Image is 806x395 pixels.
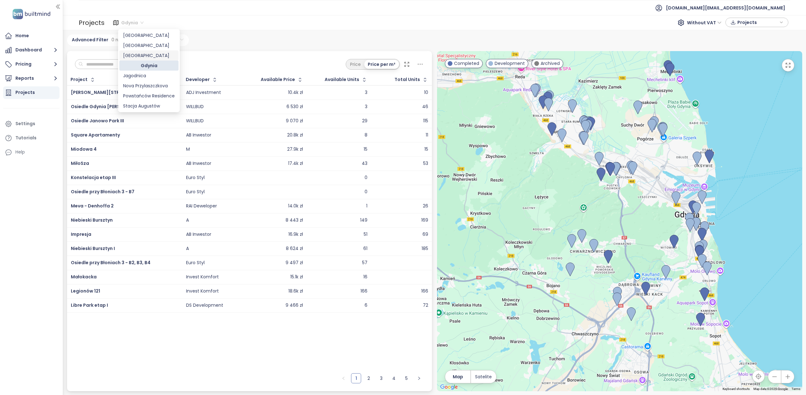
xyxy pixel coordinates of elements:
[342,376,345,380] span: left
[288,232,303,237] div: 16.9k zł
[325,78,359,82] span: Available Units
[186,246,189,252] div: A
[186,189,205,195] div: Euro Styl
[338,373,349,383] button: left
[123,92,175,99] div: Powstańców Residence
[3,44,60,56] button: Dashboard
[737,18,778,27] span: Projects
[119,81,179,91] div: Nova Przylaszczkova
[394,78,420,82] div: Total Units
[71,78,88,82] div: Project
[423,161,428,166] div: 53
[753,387,788,391] span: Map data ©2025 Google
[439,383,459,391] img: Google
[362,118,367,124] div: 29
[186,104,204,110] div: WILLBUD
[423,303,428,308] div: 72
[261,78,295,82] div: Available Price
[71,132,120,138] a: Square Apartamenty
[495,60,525,67] span: Development
[71,189,134,195] a: Osiedle przy Błoniach 3 - B7
[286,246,303,252] div: 8 624 zł
[119,50,179,61] div: Wrocław
[186,175,205,181] div: Euro Styl
[11,8,52,20] img: logo
[67,34,139,46] div: Advanced Filter
[365,104,367,110] div: 3
[79,16,105,29] div: Projects
[119,61,179,71] div: Gdynia
[71,274,97,280] a: Małokacka
[426,132,428,138] div: 11
[401,373,412,383] li: 5
[421,288,428,294] div: 166
[422,104,428,110] div: 46
[3,58,60,71] button: Pricing
[363,246,367,252] div: 61
[288,161,303,166] div: 17.4k zł
[123,42,175,49] div: [GEOGRAPHIC_DATA]
[453,373,463,380] span: Map
[364,60,399,69] div: Price per m²
[288,288,303,294] div: 18.6k zł
[71,288,100,294] span: Legionów 121
[119,71,179,81] div: Jagodnica
[365,303,367,308] div: 6
[286,118,303,124] div: 9 070 zł
[288,90,303,96] div: 10.4k zł
[365,175,367,181] div: 0
[123,82,175,89] div: Nova Przylaszczkova
[360,288,367,294] div: 166
[423,203,428,209] div: 26
[186,78,210,82] div: Developer
[424,147,428,152] div: 15
[351,373,361,383] li: 1
[417,376,421,380] span: right
[186,288,219,294] div: Invest Komfort
[389,374,399,383] a: 4
[287,132,303,138] div: 20.8k zł
[71,103,145,110] a: Osiedle Gdynia [PERSON_NAME]
[402,374,411,383] a: 5
[287,104,303,110] div: 6 530 zł
[365,189,367,195] div: 0
[687,18,722,27] span: Without VAT
[186,232,211,237] div: AB Inwestor
[123,72,175,79] div: Jagodnica
[186,274,219,280] div: Invest Komfort
[15,32,29,40] div: Home
[71,231,91,237] a: Impresja
[15,148,25,156] div: Help
[364,374,373,383] a: 2
[423,232,428,237] div: 69
[364,232,367,237] div: 51
[71,259,150,266] a: Osiedle przy Błoniach 3 - B2, B3, B4
[71,146,97,152] a: Miodowa 4
[423,118,428,124] div: 115
[364,373,374,383] li: 2
[15,134,37,142] div: Tutorials
[15,120,35,128] div: Settings
[119,91,179,101] div: Powstańców Residence
[15,89,35,96] div: Projects
[286,303,303,308] div: 9 466 zł
[186,161,211,166] div: AB Inwestor
[186,203,217,209] div: RAI Deweloper
[71,174,116,181] a: Konstelacja etap III
[439,383,459,391] a: Open this area in Google Maps (opens a new window)
[3,86,60,99] a: Projects
[3,146,60,159] div: Help
[362,161,367,166] div: 43
[290,274,303,280] div: 15.1k zł
[71,160,89,166] span: MiłoSza
[119,30,179,40] div: Łódź
[421,218,428,223] div: 169
[360,218,367,223] div: 149
[123,102,175,109] div: Stacja Augustów
[3,132,60,144] a: Tutorials
[71,203,114,209] span: Meva - Denhoffa 2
